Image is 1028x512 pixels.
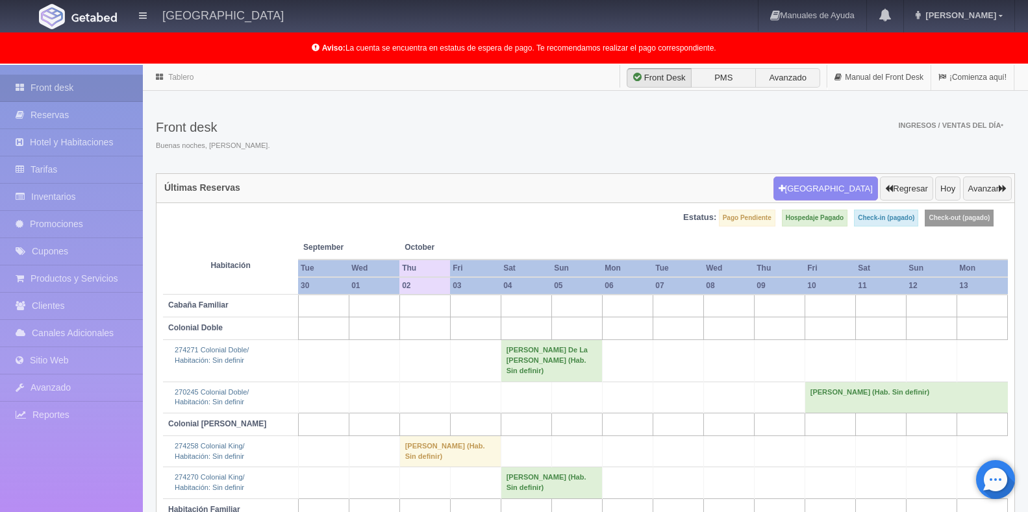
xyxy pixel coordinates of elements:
[164,183,240,193] h4: Últimas Reservas
[501,340,602,382] td: [PERSON_NAME] De La [PERSON_NAME] (Hab. Sin definir)
[501,260,551,277] th: Sat
[602,277,653,295] th: 06
[168,323,223,332] b: Colonial Doble
[782,210,847,226] label: Hospedaje Pagado
[399,435,501,467] td: [PERSON_NAME] (Hab. Sin definir)
[854,210,918,226] label: Check-in (pagado)
[450,277,501,295] th: 03
[175,388,249,406] a: 270245 Colonial Doble/Habitación: Sin definir
[906,277,957,295] th: 12
[450,260,501,277] th: Fri
[703,277,754,295] th: 08
[168,300,229,310] b: Cabaña Familiar
[935,177,960,201] button: Hoy
[156,141,270,151] span: Buenas noches, [PERSON_NAME].
[551,260,602,277] th: Sun
[653,277,703,295] th: 07
[175,442,245,460] a: 274258 Colonial King/Habitación: Sin definir
[298,277,349,295] th: 30
[210,261,250,270] strong: Habitación
[399,260,450,277] th: Thu
[754,260,805,277] th: Thu
[405,242,495,253] span: October
[855,277,906,295] th: 11
[754,277,805,295] th: 09
[906,260,957,277] th: Sun
[168,73,194,82] a: Tablero
[957,277,1007,295] th: 13
[719,210,775,226] label: Pago Pendiente
[399,277,450,295] th: 02
[805,382,1007,413] td: [PERSON_NAME] (Hab. Sin definir)
[931,65,1014,90] a: ¡Comienza aquí!
[855,260,906,277] th: Sat
[322,43,345,53] b: Aviso:
[925,210,994,226] label: Check-out (pagado)
[175,473,245,491] a: 274270 Colonial King/Habitación: Sin definir
[551,277,602,295] th: 05
[703,260,754,277] th: Wed
[298,260,349,277] th: Tue
[957,260,1007,277] th: Mon
[168,419,266,428] b: Colonial [PERSON_NAME]
[653,260,703,277] th: Tue
[349,277,399,295] th: 01
[691,68,756,88] label: PMS
[602,260,653,277] th: Mon
[39,4,65,29] img: Getabed
[773,177,878,201] button: [GEOGRAPHIC_DATA]
[683,212,716,224] label: Estatus:
[303,242,394,253] span: September
[501,467,602,498] td: [PERSON_NAME] (Hab. Sin definir)
[627,68,692,88] label: Front Desk
[501,277,551,295] th: 04
[162,6,284,23] h4: [GEOGRAPHIC_DATA]
[880,177,933,201] button: Regresar
[963,177,1012,201] button: Avanzar
[827,65,931,90] a: Manual del Front Desk
[898,121,1003,129] span: Ingresos / Ventas del día
[755,68,820,88] label: Avanzado
[71,12,117,22] img: Getabed
[922,10,996,20] span: [PERSON_NAME]
[805,277,855,295] th: 10
[805,260,855,277] th: Fri
[156,120,270,134] h3: Front desk
[175,346,249,364] a: 274271 Colonial Doble/Habitación: Sin definir
[349,260,399,277] th: Wed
